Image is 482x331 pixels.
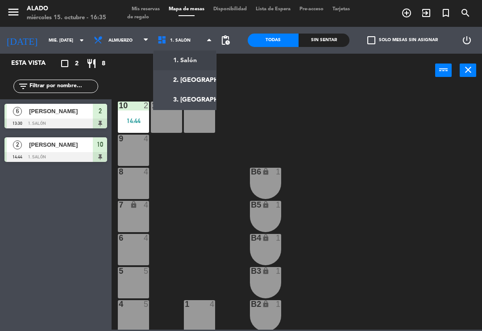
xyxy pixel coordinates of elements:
[144,168,149,176] div: 4
[209,7,251,12] span: Disponibilidad
[144,135,149,143] div: 4
[397,5,416,21] span: RESERVAR MESA
[435,64,452,77] button: power_input
[262,234,270,242] i: lock
[456,5,475,21] span: BUSCAR
[27,13,106,22] div: miércoles 15. octubre - 16:35
[276,201,281,209] div: 1
[463,64,474,75] i: close
[27,4,106,13] div: Alado
[154,90,216,110] a: 3. [GEOGRAPHIC_DATA]
[438,64,449,75] i: power_input
[154,70,216,90] a: 2. [GEOGRAPHIC_DATA]
[295,7,328,12] span: Pre-acceso
[118,118,149,124] div: 14:44
[460,64,476,77] button: close
[29,140,93,149] span: [PERSON_NAME]
[13,107,22,116] span: 6
[144,201,149,209] div: 4
[367,36,438,44] label: Solo mesas sin asignar
[262,168,270,175] i: lock
[251,7,295,12] span: Lista de Espera
[251,300,251,308] div: B2
[76,35,87,46] i: arrow_drop_down
[262,300,270,308] i: lock
[130,201,137,208] i: lock
[18,81,29,92] i: filter_list
[421,8,432,18] i: exit_to_app
[99,106,102,116] span: 2
[276,168,281,176] div: 1
[102,59,105,69] span: 8
[59,58,70,69] i: crop_square
[144,300,149,308] div: 5
[276,267,281,275] div: 1
[13,140,22,149] span: 2
[299,34,349,47] div: Sin sentar
[401,8,412,18] i: add_circle_outline
[276,234,281,242] div: 1
[440,8,451,18] i: turned_in_not
[220,35,231,46] span: pending_actions
[144,102,149,110] div: 2
[276,300,281,308] div: 1
[144,234,149,242] div: 4
[97,139,103,150] span: 10
[367,36,375,44] span: check_box_outline_blank
[251,267,251,275] div: B3
[248,34,299,47] div: Todas
[262,267,270,275] i: lock
[170,38,191,43] span: 1. Salón
[460,8,471,18] i: search
[86,58,97,69] i: restaurant
[416,5,436,21] span: WALK IN
[251,234,251,242] div: B4
[210,300,215,308] div: 4
[4,58,64,69] div: Esta vista
[7,5,20,19] i: menu
[75,59,79,69] span: 2
[29,81,98,91] input: Filtrar por nombre...
[251,201,251,209] div: B5
[154,51,216,70] a: 1. Salón
[251,168,251,176] div: B6
[461,35,472,46] i: power_settings_new
[436,5,456,21] span: Reserva especial
[262,201,270,208] i: lock
[164,7,209,12] span: Mapa de mesas
[29,106,93,116] span: [PERSON_NAME]
[7,5,20,22] button: menu
[127,7,164,12] span: Mis reservas
[144,267,149,275] div: 5
[108,38,133,43] span: Almuerzo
